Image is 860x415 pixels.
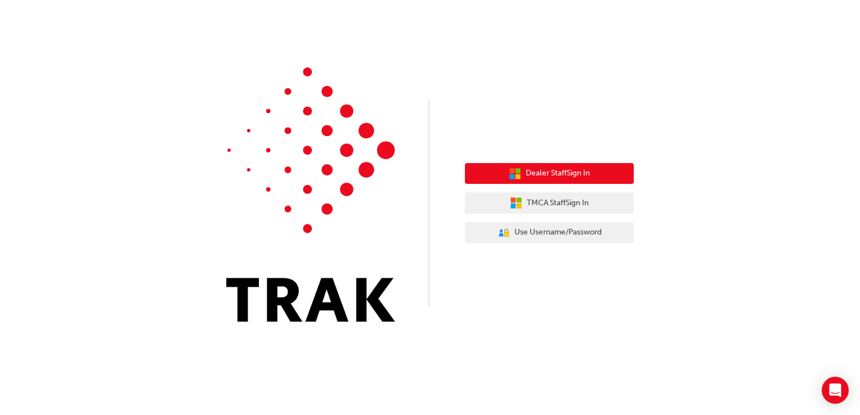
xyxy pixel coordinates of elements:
img: Trak [226,67,395,322]
span: TMCA Staff Sign In [527,197,589,210]
button: Use Username/Password [465,222,634,243]
div: Open Intercom Messenger [822,377,849,404]
button: Dealer StaffSign In [465,163,634,184]
span: Use Username/Password [514,226,602,239]
button: TMCA StaffSign In [465,192,634,214]
span: Dealer Staff Sign In [526,167,590,180]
